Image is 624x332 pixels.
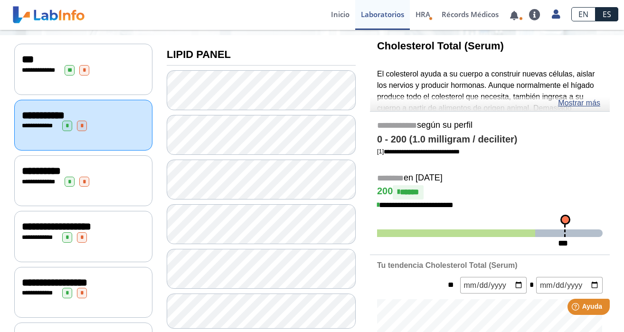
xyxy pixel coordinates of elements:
[377,68,603,193] p: El colesterol ayuda a su cuerpo a construir nuevas células, aislar los nervios y producir hormona...
[167,48,231,60] b: LIPID PANEL
[536,277,603,294] input: mm/dd/yyyy
[377,261,517,269] b: Tu tendencia Cholesterol Total (Serum)
[416,9,430,19] span: HRA
[377,134,603,145] h4: 0 - 200 (1.0 milligram / deciliter)
[377,120,603,131] h5: según su perfil
[460,277,527,294] input: mm/dd/yyyy
[571,7,596,21] a: EN
[377,148,460,155] a: [1]
[377,185,603,199] h4: 200
[558,97,600,109] a: Mostrar más
[539,295,614,322] iframe: Help widget launcher
[377,173,603,184] h5: en [DATE]
[596,7,618,21] a: ES
[377,40,504,52] b: Cholesterol Total (Serum)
